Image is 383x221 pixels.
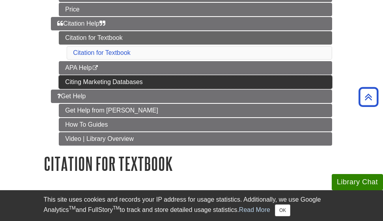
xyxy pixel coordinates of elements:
a: Video | Library Overview [59,132,332,146]
a: Read More [239,206,270,213]
a: Get Help from [PERSON_NAME] [59,104,332,117]
sup: TM [113,205,120,211]
i: This link opens in a new window [92,66,99,71]
a: Back to Top [356,92,381,102]
sup: TM [69,205,76,211]
a: Citation for Textbook [73,49,131,56]
h1: Citation for Textbook [44,154,340,174]
div: This site uses cookies and records your IP address for usage statistics. Additionally, we use Goo... [44,195,340,216]
a: Citation Help [51,17,332,30]
a: APA Help [59,61,332,75]
button: Close [275,204,290,216]
a: Citation for Textbook [59,31,332,45]
a: Get Help [51,90,332,103]
button: Library Chat [332,174,383,190]
span: Get Help [57,93,86,99]
a: Citing Marketing Databases [59,75,332,89]
span: Citation Help [57,20,105,27]
a: Price [59,3,332,16]
a: How To Guides [59,118,332,131]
